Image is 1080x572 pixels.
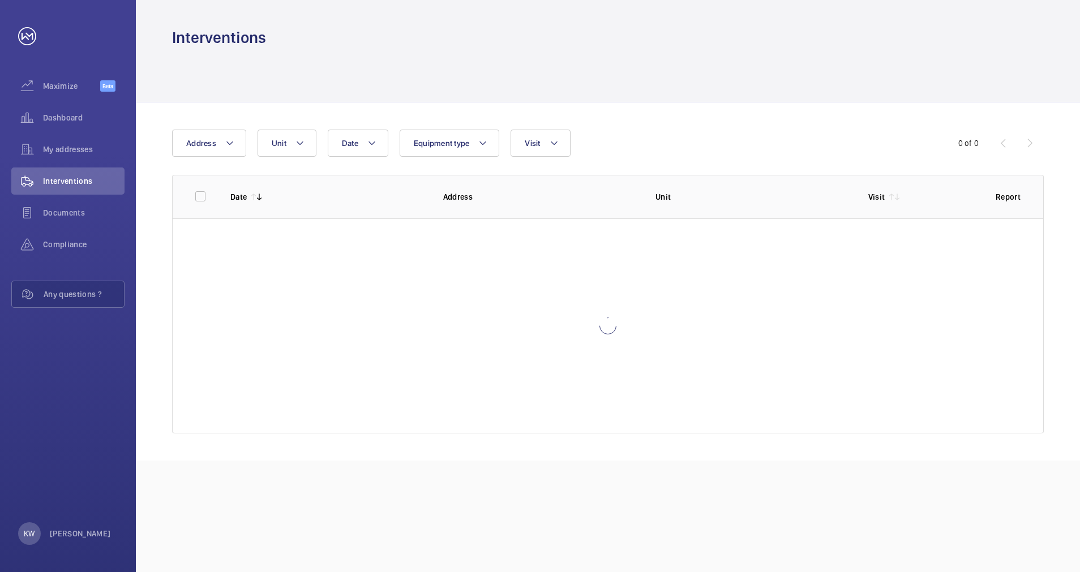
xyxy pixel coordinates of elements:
[655,191,850,203] p: Unit
[43,175,125,187] span: Interventions
[342,139,358,148] span: Date
[525,139,540,148] span: Visit
[868,191,885,203] p: Visit
[172,27,266,48] h1: Interventions
[44,289,124,300] span: Any questions ?
[24,528,35,539] p: KW
[328,130,388,157] button: Date
[400,130,500,157] button: Equipment type
[43,144,125,155] span: My addresses
[186,139,216,148] span: Address
[43,80,100,92] span: Maximize
[443,191,638,203] p: Address
[100,80,115,92] span: Beta
[43,207,125,218] span: Documents
[230,191,247,203] p: Date
[258,130,316,157] button: Unit
[172,130,246,157] button: Address
[996,191,1021,203] p: Report
[511,130,570,157] button: Visit
[43,239,125,250] span: Compliance
[50,528,111,539] p: [PERSON_NAME]
[43,112,125,123] span: Dashboard
[272,139,286,148] span: Unit
[958,137,979,149] div: 0 of 0
[414,139,470,148] span: Equipment type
